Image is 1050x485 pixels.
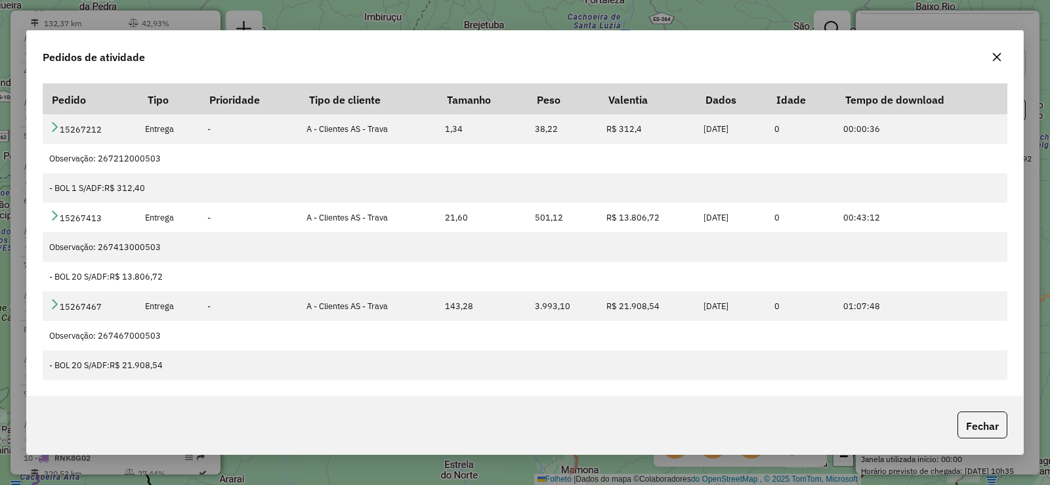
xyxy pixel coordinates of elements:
[145,301,174,312] font: Entrega
[49,271,110,282] font: - BOL 20 S/ADF:
[537,93,560,106] font: Peso
[705,93,736,106] font: Dados
[60,301,102,312] font: 15267467
[606,123,642,135] font: R$ 312,4
[843,123,880,135] font: 00:00:36
[49,360,110,371] font: - BOL 20 S/ADF:
[703,301,728,312] font: [DATE]
[104,182,145,194] font: R$ 312,40
[49,153,161,164] font: Observação: 267212000503
[306,123,388,135] font: A - Clientes AS - Trava
[49,242,161,253] font: Observação: 267413000503
[52,93,86,106] font: Pedido
[703,123,728,135] font: [DATE]
[535,212,563,223] font: 501,12
[49,182,104,194] font: - BOL 1 S/ADF:
[445,301,473,312] font: 143,28
[309,93,381,106] font: Tipo de cliente
[774,212,780,223] font: 0
[207,123,211,135] font: -
[110,271,163,282] font: R$ 13.806,72
[843,212,880,223] font: 00:43:12
[966,419,999,432] font: Fechar
[209,93,260,106] font: Prioridade
[843,301,880,312] font: 01:07:48
[110,360,163,371] font: R$ 21.908,54
[776,93,806,106] font: Idade
[207,212,211,223] font: -
[606,301,660,312] font: R$ 21.908,54
[148,93,169,106] font: Tipo
[60,124,102,135] font: 15267212
[60,213,102,224] font: 15267413
[145,123,174,135] font: Entrega
[606,212,660,223] font: R$ 13.806,72
[957,411,1007,438] button: Fechar
[535,123,558,135] font: 38,22
[535,301,570,312] font: 3.993,10
[43,51,145,64] font: Pedidos de atividade
[145,212,174,223] font: Entrega
[703,212,728,223] font: [DATE]
[49,330,161,341] font: Observação: 267467000503
[207,301,211,312] font: -
[306,301,388,312] font: A - Clientes AS - Trava
[774,123,780,135] font: 0
[306,212,388,223] font: A - Clientes AS - Trava
[774,301,780,312] font: 0
[608,93,648,106] font: Valentia
[845,93,944,106] font: Tempo de download
[447,93,491,106] font: Tamanho
[445,123,463,135] font: 1,34
[445,212,468,223] font: 21,60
